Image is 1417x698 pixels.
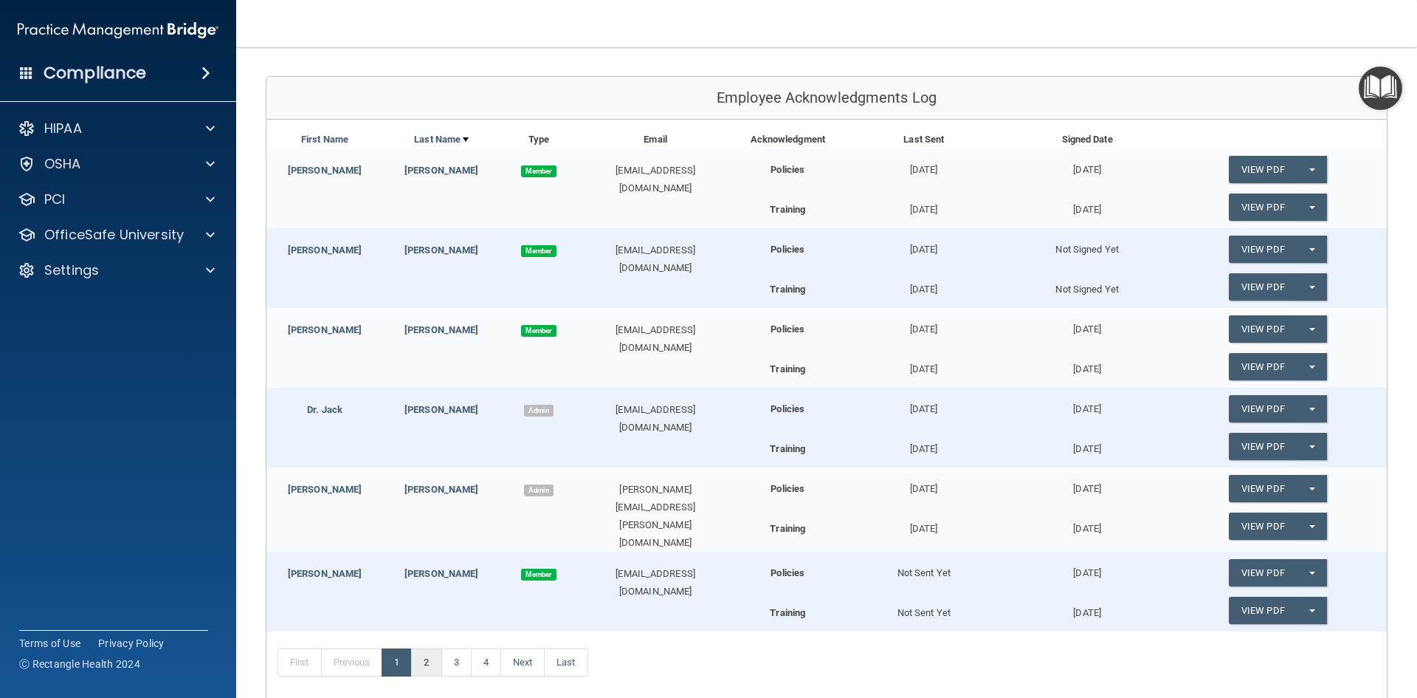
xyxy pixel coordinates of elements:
[770,567,804,578] b: Policies
[842,273,1005,298] div: [DATE]
[1229,559,1297,586] a: View PDF
[842,228,1005,259] div: [DATE]
[441,649,472,677] a: 3
[521,245,556,257] span: Member
[1229,513,1297,540] a: View PDF
[1229,433,1297,460] a: View PDF
[842,308,1005,338] div: [DATE]
[1005,513,1168,538] div: [DATE]
[18,120,215,137] a: HIPAA
[770,324,804,335] b: Policies
[321,649,383,677] a: Previous
[18,261,215,279] a: Settings
[288,568,362,579] a: [PERSON_NAME]
[842,468,1005,498] div: [DATE]
[18,16,218,45] img: PMB logo
[524,405,554,417] span: Admin
[770,403,804,414] b: Policies
[770,607,805,618] b: Training
[578,131,734,148] div: Email
[44,261,99,279] p: Settings
[578,565,734,601] div: [EMAIL_ADDRESS][DOMAIN_NAME]
[44,63,146,83] h4: Compliance
[1005,468,1168,498] div: [DATE]
[404,404,478,415] a: [PERSON_NAME]
[770,204,805,215] b: Training
[521,569,556,581] span: Member
[44,155,81,173] p: OSHA
[842,433,1005,458] div: [DATE]
[842,194,1005,219] div: [DATE]
[1359,66,1402,110] button: Open Resource Center
[770,164,804,175] b: Policies
[18,155,215,173] a: OSHA
[19,636,80,651] a: Terms of Use
[842,353,1005,378] div: [DATE]
[307,404,342,415] a: Dr. Jack
[19,657,140,671] span: Ⓒ Rectangle Health 2024
[770,483,804,494] b: Policies
[404,484,478,495] a: [PERSON_NAME]
[521,325,556,337] span: Member
[44,120,82,137] p: HIPAA
[1005,353,1168,378] div: [DATE]
[266,77,1387,120] div: Employee Acknowledgments Log
[98,636,165,651] a: Privacy Policy
[277,649,322,677] a: First
[770,284,805,295] b: Training
[842,148,1005,179] div: [DATE]
[404,324,478,335] a: [PERSON_NAME]
[404,165,478,176] a: [PERSON_NAME]
[1005,228,1168,259] div: Not Signed Yet
[1005,194,1168,219] div: [DATE]
[411,649,441,677] a: 2
[521,165,556,177] span: Member
[404,568,478,579] a: [PERSON_NAME]
[1005,597,1168,622] div: [DATE]
[544,649,587,677] a: Last
[288,165,362,176] a: [PERSON_NAME]
[18,226,215,244] a: OfficeSafe University
[578,401,734,437] div: [EMAIL_ADDRESS][DOMAIN_NAME]
[770,244,804,255] b: Policies
[842,597,1005,622] div: Not Sent Yet
[18,191,215,208] a: PCI
[1229,597,1297,624] a: View PDF
[770,523,805,534] b: Training
[842,131,1005,148] div: Last Sent
[1229,353,1297,380] a: View PDF
[578,321,734,357] div: [EMAIL_ADDRESS][DOMAIN_NAME]
[578,242,734,277] div: [EMAIL_ADDRESS][DOMAIN_NAME]
[1005,388,1168,418] div: [DATE]
[1229,395,1297,422] a: View PDF
[500,131,577,148] div: Type
[500,649,545,677] a: Next
[382,649,412,677] a: 1
[301,131,348,148] a: First Name
[842,552,1005,582] div: Not Sent Yet
[1229,273,1297,301] a: View PDF
[1005,131,1168,148] div: Signed Date
[1005,552,1168,582] div: [DATE]
[524,485,554,496] span: Admin
[1229,156,1297,183] a: View PDF
[578,162,734,197] div: [EMAIL_ADDRESS][DOMAIN_NAME]
[1229,194,1297,221] a: View PDF
[288,244,362,256] a: [PERSON_NAME]
[1005,433,1168,458] div: [DATE]
[770,363,805,374] b: Training
[842,513,1005,538] div: [DATE]
[471,649,501,677] a: 4
[1229,236,1297,263] a: View PDF
[1005,308,1168,338] div: [DATE]
[288,324,362,335] a: [PERSON_NAME]
[770,443,805,454] b: Training
[44,191,65,208] p: PCI
[44,226,184,244] p: OfficeSafe University
[1005,273,1168,298] div: Not Signed Yet
[1229,475,1297,502] a: View PDF
[1005,148,1168,179] div: [DATE]
[734,131,843,148] div: Acknowledgment
[414,131,469,148] a: Last Name
[1229,315,1297,343] a: View PDF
